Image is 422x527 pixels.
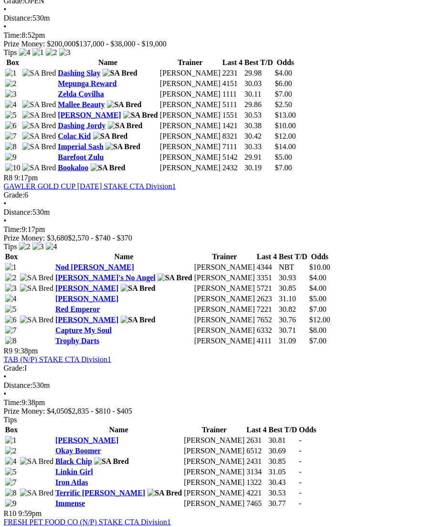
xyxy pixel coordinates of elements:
td: 2432 [222,163,243,173]
td: [PERSON_NAME] [194,273,255,283]
td: [PERSON_NAME] [159,89,221,99]
span: - [299,447,302,455]
span: $2,570 - $740 - $370 [68,234,133,242]
img: SA Bred [93,132,128,141]
img: SA Bred [20,316,54,324]
img: SA Bred [107,100,142,109]
span: $4.00 [275,69,292,77]
span: $7.00 [309,305,327,313]
span: $4.00 [309,284,327,292]
a: [PERSON_NAME] [55,316,118,324]
a: [PERSON_NAME] [55,436,118,444]
td: 7652 [256,315,277,325]
td: [PERSON_NAME] [184,446,245,456]
img: 4 [5,100,17,109]
img: SA Bred [123,111,158,120]
img: 7 [5,132,17,141]
td: [PERSON_NAME] [184,436,245,445]
img: 6 [5,316,17,324]
th: Last 4 [246,425,267,435]
td: 1111 [222,89,243,99]
img: SA Bred [91,164,126,172]
td: 30.53 [244,110,274,120]
td: 30.53 [268,488,298,498]
td: 30.77 [268,499,298,508]
td: [PERSON_NAME] [194,294,255,304]
a: Bookaloo [58,164,89,172]
td: [PERSON_NAME] [194,305,255,314]
img: SA Bred [20,274,54,282]
span: Time: [4,31,22,39]
span: Grade: [4,191,25,199]
span: $12.00 [275,132,296,140]
img: 2 [5,447,17,455]
a: Trophy Darts [55,337,99,345]
span: Box [7,58,20,66]
td: 1322 [246,478,267,487]
a: Iron Atlas [55,478,88,486]
div: 530m [4,381,418,390]
span: 9:59pm [19,509,42,517]
td: [PERSON_NAME] [159,153,221,162]
td: 5111 [222,100,243,110]
td: [PERSON_NAME] [184,499,245,508]
a: Red Emperor [55,305,100,313]
img: 3 [32,242,44,251]
div: 6 [4,191,418,199]
td: 7111 [222,142,243,152]
span: $5.00 [275,153,292,161]
td: 30.03 [244,79,274,88]
td: [PERSON_NAME] [159,79,221,88]
span: Distance: [4,381,32,389]
img: 3 [5,90,17,99]
span: 9:17pm [15,174,38,182]
img: 4 [19,48,31,57]
td: 1421 [222,121,243,131]
span: Tips [4,416,17,424]
span: Tips [4,242,17,251]
td: [PERSON_NAME] [194,326,255,335]
td: 5721 [256,284,277,293]
img: SA Bred [22,100,56,109]
img: 8 [5,337,17,345]
span: Tips [4,48,17,56]
div: 9:17pm [4,225,418,234]
td: 3351 [256,273,277,283]
th: Last 4 [256,252,277,262]
img: SA Bred [22,121,56,130]
td: [PERSON_NAME] [159,68,221,78]
div: I [4,364,418,373]
a: Dashing Jordy [58,121,106,130]
td: [PERSON_NAME] [159,121,221,131]
a: Colac Kid [58,132,91,140]
img: 9 [5,499,17,508]
span: - [299,468,302,476]
img: 1 [5,69,17,77]
span: • [4,217,7,225]
td: 30.93 [279,273,308,283]
img: 2 [5,274,17,282]
div: Prize Money: $4,050 [4,407,418,416]
td: 29.98 [244,68,274,78]
img: 8 [5,143,17,151]
img: 2 [19,242,31,251]
td: 30.71 [279,326,308,335]
span: $6.00 [275,79,292,88]
th: Odds [274,58,296,67]
td: 6512 [246,446,267,456]
a: Nod [PERSON_NAME] [55,263,134,271]
span: $7.00 [275,90,292,98]
div: Prize Money: $200,000 [4,40,418,48]
th: Trainer [184,425,245,435]
img: SA Bred [22,143,56,151]
th: Best T/D [279,252,308,262]
td: [PERSON_NAME] [184,467,245,477]
td: 2431 [246,457,267,466]
a: Imperial Sash [58,143,104,151]
a: Linkin Girl [55,468,93,476]
img: SA Bred [103,69,137,77]
td: [PERSON_NAME] [194,284,255,293]
div: 9:38pm [4,398,418,407]
td: [PERSON_NAME] [159,100,221,110]
td: NBT [279,263,308,272]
